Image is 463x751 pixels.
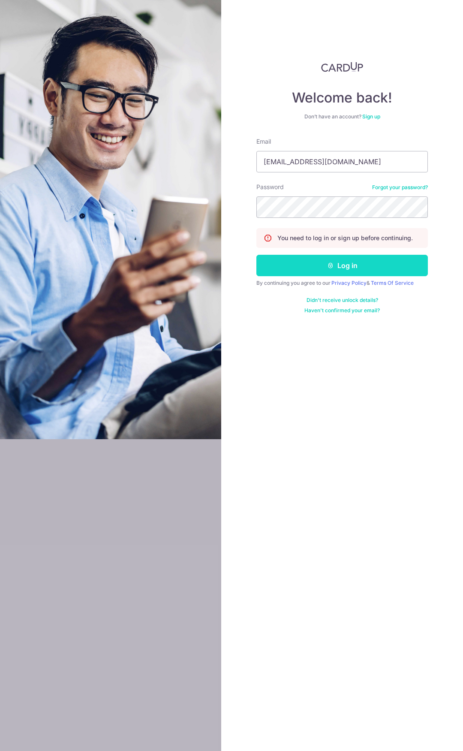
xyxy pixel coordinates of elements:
a: Privacy Policy [331,280,367,286]
p: You need to log in or sign up before continuing. [277,234,413,242]
a: Forgot your password? [372,184,428,191]
a: Terms Of Service [371,280,414,286]
a: Didn't receive unlock details? [307,297,378,304]
div: Don’t have an account? [256,113,428,120]
a: Haven't confirmed your email? [304,307,380,314]
div: By continuing you agree to our & [256,280,428,287]
h4: Welcome back! [256,89,428,106]
a: Sign up [362,113,380,120]
img: CardUp Logo [321,62,363,72]
label: Email [256,137,271,146]
input: Enter your Email [256,151,428,172]
button: Log in [256,255,428,276]
label: Password [256,183,284,191]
